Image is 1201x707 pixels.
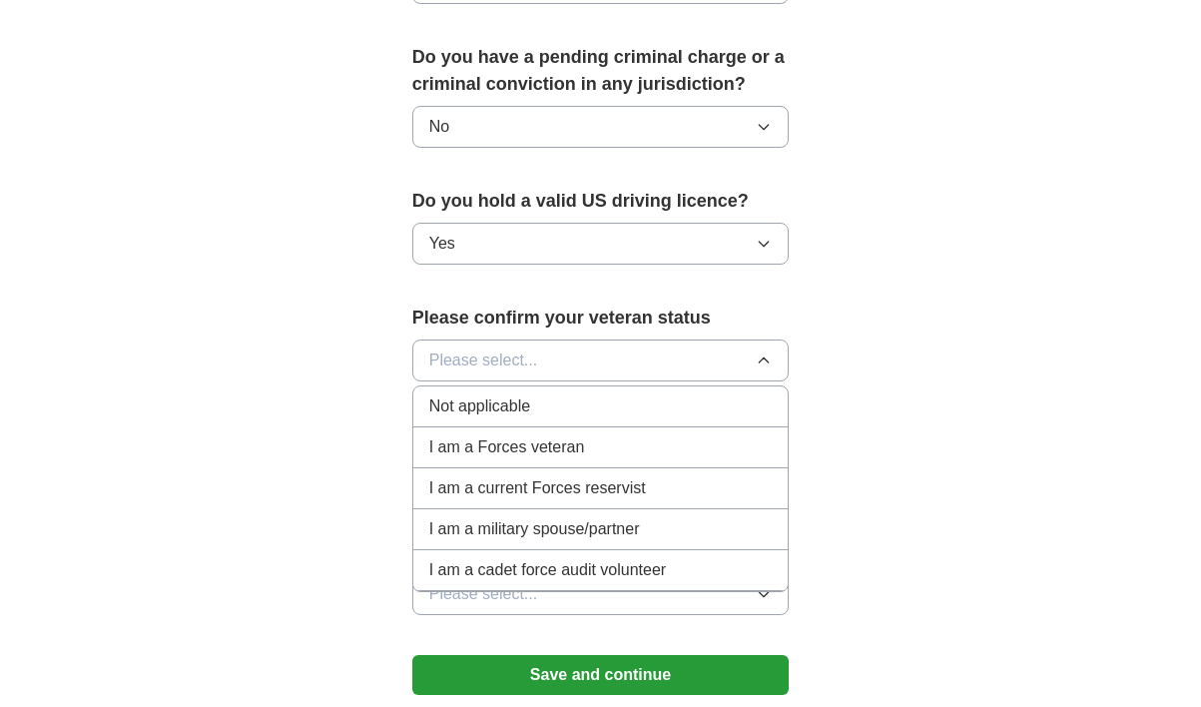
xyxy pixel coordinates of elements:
span: I am a military spouse/partner [429,517,640,541]
span: Not applicable [429,394,530,418]
span: I am a Forces veteran [429,435,585,459]
button: Please select... [412,573,790,615]
button: No [412,106,790,148]
span: Please select... [429,349,538,372]
span: No [429,115,449,139]
label: Do you hold a valid US driving licence? [412,188,790,215]
label: Please confirm your veteran status [412,305,790,332]
button: Please select... [412,340,790,381]
button: Save and continue [412,655,790,695]
span: Yes [429,232,455,256]
label: Do you have a pending criminal charge or a criminal conviction in any jurisdiction? [412,44,790,98]
span: I am a current Forces reservist [429,476,646,500]
span: I am a cadet force audit volunteer [429,558,666,582]
button: Yes [412,223,790,265]
span: Please select... [429,582,538,606]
